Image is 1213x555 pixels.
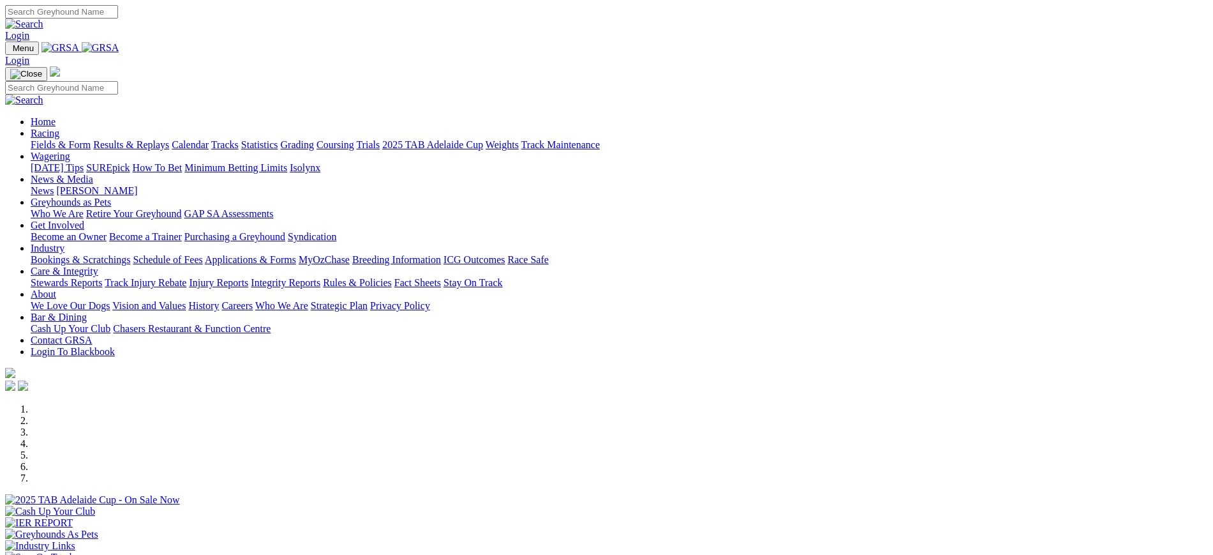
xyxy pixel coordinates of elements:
a: Tracks [211,139,239,150]
a: Syndication [288,231,336,242]
a: 2025 TAB Adelaide Cup [382,139,483,150]
img: GRSA [41,42,79,54]
a: Racing [31,128,59,139]
a: Calendar [172,139,209,150]
a: Careers [221,300,253,311]
a: About [31,289,56,300]
a: Home [31,116,56,127]
a: History [188,300,219,311]
a: News [31,185,54,196]
a: Breeding Information [352,254,441,265]
a: Login To Blackbook [31,346,115,357]
a: Become a Trainer [109,231,182,242]
a: Rules & Policies [323,277,392,288]
a: Wagering [31,151,70,162]
a: [PERSON_NAME] [56,185,137,196]
a: Vision and Values [112,300,186,311]
a: Get Involved [31,220,84,231]
a: GAP SA Assessments [184,208,274,219]
a: Applications & Forms [205,254,296,265]
span: Menu [13,43,34,53]
img: 2025 TAB Adelaide Cup - On Sale Now [5,494,180,506]
img: IER REPORT [5,517,73,529]
a: Care & Integrity [31,266,98,277]
a: Grading [281,139,314,150]
a: Contact GRSA [31,335,92,346]
div: Greyhounds as Pets [31,208,1208,220]
a: Industry [31,243,64,254]
a: How To Bet [133,162,182,173]
a: ICG Outcomes [443,254,505,265]
a: Bar & Dining [31,312,87,323]
a: Race Safe [507,254,548,265]
a: SUREpick [86,162,130,173]
a: Purchasing a Greyhound [184,231,285,242]
img: Search [5,19,43,30]
a: Weights [486,139,519,150]
img: GRSA [82,42,119,54]
a: MyOzChase [299,254,350,265]
a: Minimum Betting Limits [184,162,287,173]
a: We Love Our Dogs [31,300,110,311]
img: Close [10,69,42,79]
button: Toggle navigation [5,42,39,55]
a: Results & Replays [93,139,169,150]
a: Retire Your Greyhound [86,208,182,219]
a: News & Media [31,174,93,185]
a: Who We Are [31,208,84,219]
img: facebook.svg [5,381,15,391]
a: Who We Are [255,300,308,311]
button: Toggle navigation [5,67,47,81]
img: logo-grsa-white.png [5,368,15,378]
a: Fact Sheets [394,277,441,288]
a: Become an Owner [31,231,107,242]
a: Stay On Track [443,277,502,288]
a: Track Injury Rebate [105,277,186,288]
div: About [31,300,1208,312]
a: Fields & Form [31,139,91,150]
a: Bookings & Scratchings [31,254,130,265]
a: Coursing [316,139,354,150]
a: Isolynx [290,162,320,173]
div: Wagering [31,162,1208,174]
img: Search [5,95,43,106]
div: News & Media [31,185,1208,197]
div: Industry [31,254,1208,266]
a: Track Maintenance [521,139,600,150]
a: Stewards Reports [31,277,102,288]
a: [DATE] Tips [31,162,84,173]
a: Integrity Reports [251,277,320,288]
img: Industry Links [5,540,75,552]
div: Racing [31,139,1208,151]
a: Strategic Plan [311,300,368,311]
a: Injury Reports [189,277,248,288]
a: Trials [356,139,380,150]
div: Care & Integrity [31,277,1208,289]
a: Login [5,30,29,41]
img: logo-grsa-white.png [50,66,60,77]
input: Search [5,81,118,95]
a: Greyhounds as Pets [31,197,111,208]
a: Privacy Policy [370,300,430,311]
a: Login [5,55,29,66]
a: Statistics [241,139,278,150]
a: Cash Up Your Club [31,323,110,334]
div: Get Involved [31,231,1208,243]
div: Bar & Dining [31,323,1208,335]
img: Greyhounds As Pets [5,529,98,540]
img: Cash Up Your Club [5,506,95,517]
input: Search [5,5,118,19]
a: Schedule of Fees [133,254,202,265]
img: twitter.svg [18,381,28,391]
a: Chasers Restaurant & Function Centre [113,323,271,334]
